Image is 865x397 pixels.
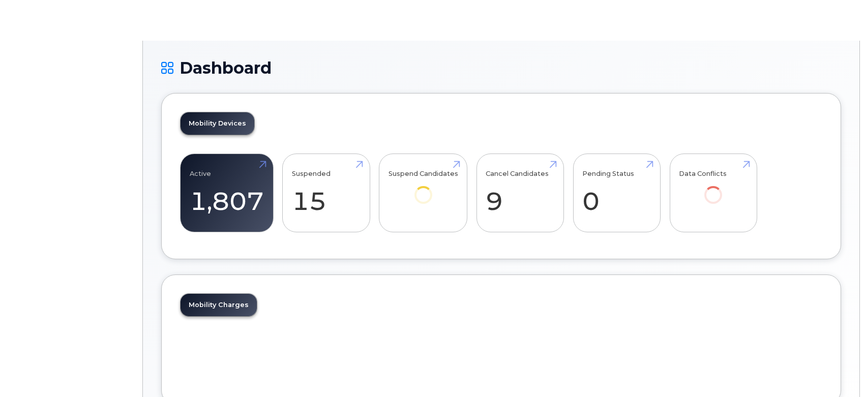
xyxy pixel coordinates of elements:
[161,59,841,77] h1: Dashboard
[190,160,264,227] a: Active 1,807
[181,112,254,135] a: Mobility Devices
[181,294,257,316] a: Mobility Charges
[486,160,554,227] a: Cancel Candidates 9
[292,160,361,227] a: Suspended 15
[582,160,651,227] a: Pending Status 0
[679,160,748,218] a: Data Conflicts
[389,160,458,218] a: Suspend Candidates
